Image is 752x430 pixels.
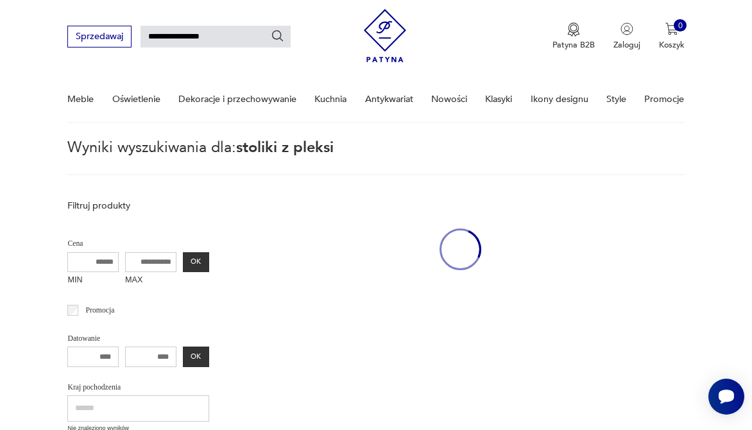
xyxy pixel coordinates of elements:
[613,22,640,51] button: Zaloguj
[659,39,685,51] p: Koszyk
[67,272,119,290] label: MIN
[183,252,209,273] button: OK
[67,381,209,394] p: Kraj pochodzenia
[67,33,131,41] a: Sprzedawaj
[314,77,346,121] a: Kuchnia
[552,22,595,51] a: Ikona medaluPatyna B2B
[178,77,296,121] a: Dekoracje i przechowywanie
[708,379,744,415] iframe: Smartsupp widget button
[364,4,407,67] img: Patyna - sklep z meblami i dekoracjami vintage
[531,77,588,121] a: Ikony designu
[67,332,209,345] p: Datowanie
[567,22,580,37] img: Ikona medalu
[606,77,626,121] a: Style
[67,237,209,250] p: Cena
[440,194,481,305] div: oval-loading
[620,22,633,35] img: Ikonka użytkownika
[659,22,685,51] button: 0Koszyk
[552,39,595,51] p: Patyna B2B
[674,19,687,32] div: 0
[183,347,209,367] button: OK
[644,77,684,121] a: Promocje
[485,77,512,121] a: Klasyki
[613,39,640,51] p: Zaloguj
[431,77,467,121] a: Nowości
[67,141,684,175] p: Wyniki wyszukiwania dla:
[67,77,94,121] a: Meble
[365,77,413,121] a: Antykwariat
[67,200,209,212] p: Filtruj produkty
[112,77,160,121] a: Oświetlenie
[236,137,334,158] span: stoliki z pleksi
[67,26,131,47] button: Sprzedawaj
[86,304,115,317] p: Promocja
[271,30,285,44] button: Szukaj
[125,272,176,290] label: MAX
[552,22,595,51] button: Patyna B2B
[665,22,678,35] img: Ikona koszyka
